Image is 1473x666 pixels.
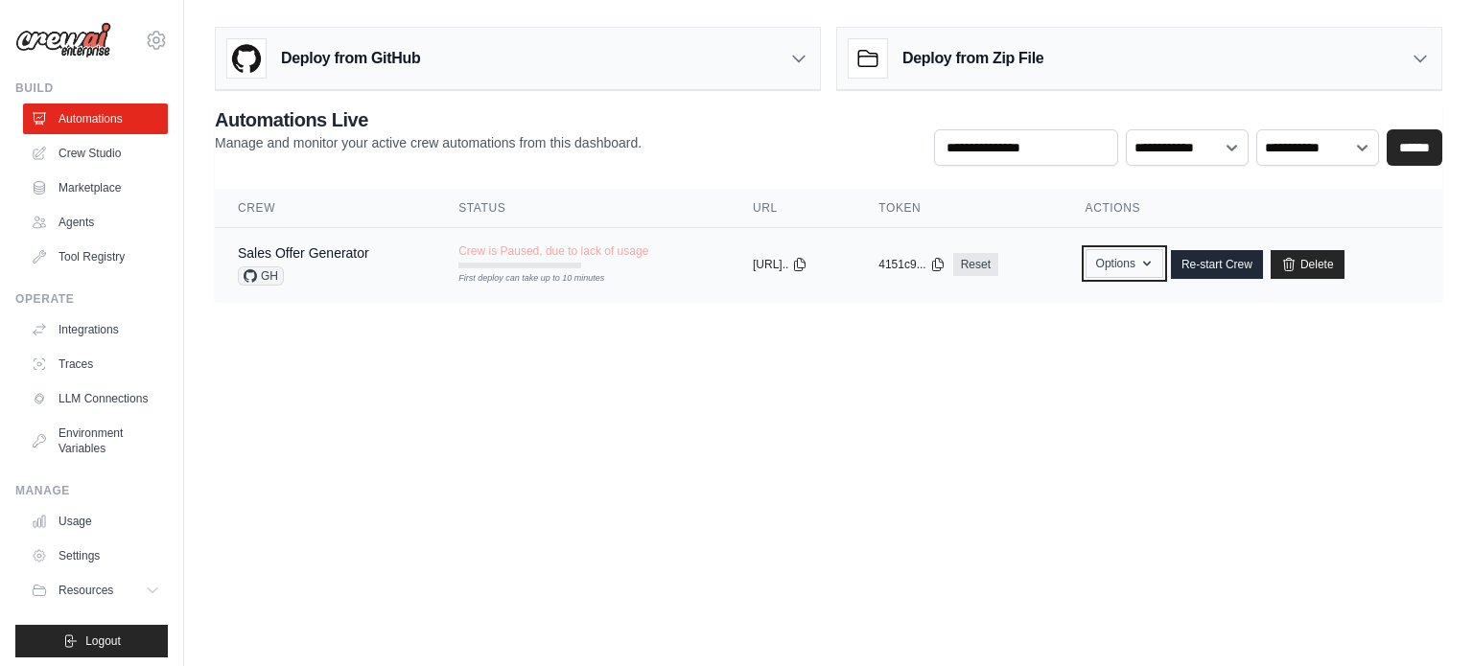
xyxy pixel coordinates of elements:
[23,241,168,272] a: Tool Registry
[23,172,168,203] a: Marketplace
[435,189,730,228] th: Status
[15,22,111,58] img: Logo
[15,483,168,498] div: Manage
[85,633,121,649] span: Logout
[15,625,168,657] button: Logout
[730,189,855,228] th: URL
[23,207,168,238] a: Agents
[15,80,168,96] div: Build
[23,575,168,606] button: Resources
[23,349,168,379] a: Traces
[281,47,420,70] h3: Deploy from GitHub
[458,243,648,259] span: Crew is Paused, due to lack of usage
[1063,189,1442,228] th: Actions
[15,291,168,307] div: Operate
[1171,250,1263,279] a: Re-start Crew
[23,506,168,537] a: Usage
[23,418,168,464] a: Environment Variables
[58,583,113,598] span: Resources
[1377,574,1473,666] iframe: Chat Widget
[215,189,435,228] th: Crew
[23,314,168,345] a: Integrations
[855,189,1062,228] th: Token
[23,540,168,571] a: Settings
[238,245,369,261] a: Sales Offer Generator
[953,253,998,276] a: Reset
[23,138,168,169] a: Crew Studio
[23,103,168,134] a: Automations
[1271,250,1344,279] a: Delete
[458,272,581,286] div: First deploy can take up to 10 minutes
[238,266,284,286] span: GH
[215,106,642,133] h2: Automations Live
[215,133,642,152] p: Manage and monitor your active crew automations from this dashboard.
[1086,249,1163,278] button: Options
[878,257,945,272] button: 4151c9...
[23,383,168,414] a: LLM Connections
[227,39,266,78] img: GitHub Logo
[902,47,1043,70] h3: Deploy from Zip File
